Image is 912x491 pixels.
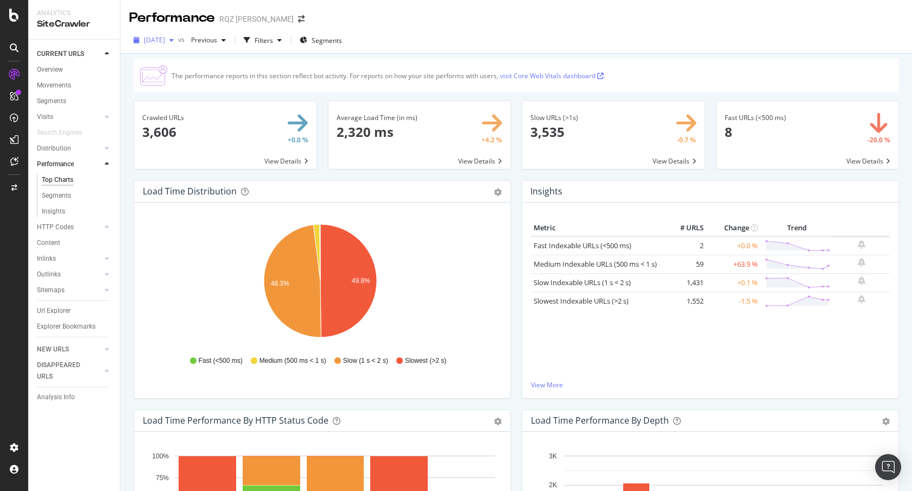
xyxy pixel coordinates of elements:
[37,285,102,296] a: Sitemaps
[37,360,92,382] div: DISAPPEARED URLS
[37,305,71,317] div: Url Explorer
[858,240,865,249] div: bell-plus
[549,452,557,460] text: 3K
[129,9,215,27] div: Performance
[37,80,112,91] a: Movements
[37,127,93,139] a: Search Engines
[37,285,65,296] div: Sitemaps
[706,255,761,273] td: +63.9 %
[37,159,102,170] a: Performance
[295,32,346,49] button: Segments
[37,392,112,403] a: Analysis Info
[706,236,761,255] td: +0.0 %
[37,321,96,332] div: Explorer Bookmarks
[663,236,706,255] td: 2
[42,174,73,186] div: Top Charts
[37,143,71,154] div: Distribution
[494,418,502,425] div: gear
[858,276,865,285] div: bell-plus
[663,273,706,292] td: 1,431
[37,96,112,107] a: Segments
[531,380,890,389] a: View More
[156,474,169,482] text: 75%
[531,220,663,236] th: Metric
[37,237,60,249] div: Content
[37,48,84,60] div: CURRENT URLS
[187,35,217,45] span: Previous
[37,344,69,355] div: NEW URLS
[37,253,56,265] div: Inlinks
[37,253,102,265] a: Inlinks
[143,220,498,346] svg: A chart.
[152,452,169,460] text: 100%
[534,278,631,287] a: Slow Indexable URLs (1 s < 2 s)
[663,292,706,310] td: 1,552
[761,220,833,236] th: Trend
[37,143,102,154] a: Distribution
[178,35,187,44] span: vs
[663,220,706,236] th: # URLS
[530,184,562,199] h4: Insights
[858,258,865,267] div: bell-plus
[405,356,446,366] span: Slowest (>2 s)
[143,415,328,426] div: Load Time Performance by HTTP Status Code
[37,96,66,107] div: Segments
[549,481,557,489] text: 2K
[239,32,286,49] button: Filters
[42,190,71,202] div: Segments
[140,65,167,86] img: CjTTJyXI.png
[255,36,273,45] div: Filters
[37,222,74,233] div: HTTP Codes
[37,127,82,139] div: Search Engines
[37,321,112,332] a: Explorer Bookmarks
[37,111,53,123] div: Visits
[534,241,631,250] a: Fast Indexable URLs (<500 ms)
[172,71,605,80] div: The performance reports in this section reflect bot activity. For reports on how your site perfor...
[37,111,102,123] a: Visits
[706,273,761,292] td: +0.1 %
[37,237,112,249] a: Content
[343,356,388,366] span: Slow (1 s < 2 s)
[875,454,901,480] div: Open Intercom Messenger
[219,14,294,24] div: RQZ [PERSON_NAME]
[37,159,74,170] div: Performance
[42,206,112,217] a: Insights
[531,415,669,426] div: Load Time Performance by Depth
[706,220,761,236] th: Change
[500,71,605,80] a: visit Core Web Vitals dashboard .
[37,80,71,91] div: Movements
[144,35,165,45] span: 2025 Sep. 29th
[37,360,102,382] a: DISAPPEARED URLS
[37,64,112,75] a: Overview
[534,296,629,306] a: Slowest Indexable URLs (>2 s)
[37,269,61,280] div: Outlinks
[42,190,112,202] a: Segments
[187,32,230,49] button: Previous
[494,188,502,196] div: gear
[37,18,111,30] div: SiteCrawler
[663,255,706,273] td: 59
[37,269,102,280] a: Outlinks
[37,344,102,355] a: NEW URLS
[271,280,289,287] text: 48.3%
[37,64,63,75] div: Overview
[882,418,890,425] div: gear
[37,222,102,233] a: HTTP Codes
[534,259,657,269] a: Medium Indexable URLs (500 ms < 1 s)
[143,186,237,197] div: Load Time Distribution
[298,15,305,23] div: arrow-right-arrow-left
[259,356,326,366] span: Medium (500 ms < 1 s)
[37,305,112,317] a: Url Explorer
[706,292,761,310] td: -1.5 %
[37,9,111,18] div: Analytics
[42,206,65,217] div: Insights
[312,36,342,45] span: Segments
[352,277,370,285] text: 49.8%
[199,356,243,366] span: Fast (<500 ms)
[129,32,178,49] button: [DATE]
[37,48,102,60] a: CURRENT URLS
[858,295,865,304] div: bell-plus
[37,392,75,403] div: Analysis Info
[42,174,112,186] a: Top Charts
